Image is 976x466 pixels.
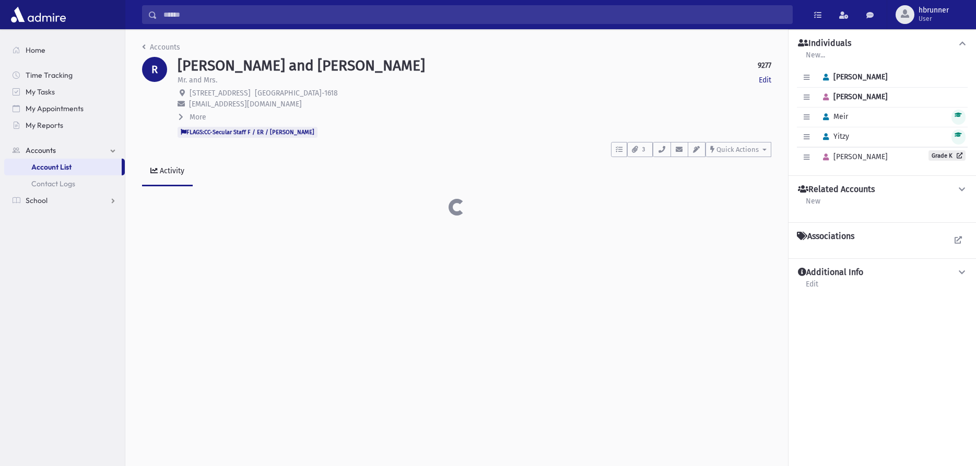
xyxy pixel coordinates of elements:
[190,89,251,98] span: [STREET_ADDRESS]
[4,192,125,209] a: School
[26,121,63,130] span: My Reports
[142,43,180,52] a: Accounts
[4,42,125,58] a: Home
[26,87,55,97] span: My Tasks
[797,38,968,49] button: Individuals
[818,112,848,121] span: Meir
[26,146,56,155] span: Accounts
[26,196,48,205] span: School
[4,83,125,100] a: My Tasks
[158,166,184,175] div: Activity
[798,267,863,278] h4: Additional Info
[26,45,45,55] span: Home
[818,132,849,141] span: Yitzy
[190,113,206,122] span: More
[255,89,338,98] span: [GEOGRAPHIC_DATA]-1618
[716,146,759,153] span: Quick Actions
[798,184,875,195] h4: Related Accounts
[797,267,968,278] button: Additional Info
[4,67,125,83] a: Time Tracking
[4,100,125,117] a: My Appointments
[8,4,68,25] img: AdmirePro
[805,195,821,214] a: New
[919,6,949,15] span: hbrunner
[758,60,771,71] strong: 9277
[627,142,653,157] button: 3
[4,159,122,175] a: Account List
[157,5,792,24] input: Search
[4,175,125,192] a: Contact Logs
[639,145,648,154] span: 3
[178,127,318,137] span: FLAGS:CC-Secular Staff F / ER / [PERSON_NAME]
[818,73,888,81] span: [PERSON_NAME]
[26,104,84,113] span: My Appointments
[797,184,968,195] button: Related Accounts
[759,75,771,86] a: Edit
[818,152,888,161] span: [PERSON_NAME]
[142,157,193,186] a: Activity
[31,179,75,188] span: Contact Logs
[798,38,851,49] h4: Individuals
[178,57,425,75] h1: [PERSON_NAME] and [PERSON_NAME]
[805,278,819,297] a: Edit
[31,162,72,172] span: Account List
[189,100,302,109] span: [EMAIL_ADDRESS][DOMAIN_NAME]
[142,57,167,82] div: R
[928,150,966,161] a: Grade K
[797,231,854,242] h4: Associations
[919,15,949,23] span: User
[178,112,207,123] button: More
[818,92,888,101] span: [PERSON_NAME]
[142,42,180,57] nav: breadcrumb
[4,142,125,159] a: Accounts
[26,70,73,80] span: Time Tracking
[4,117,125,134] a: My Reports
[705,142,771,157] button: Quick Actions
[178,75,217,86] p: Mr. and Mrs.
[805,49,826,68] a: New...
